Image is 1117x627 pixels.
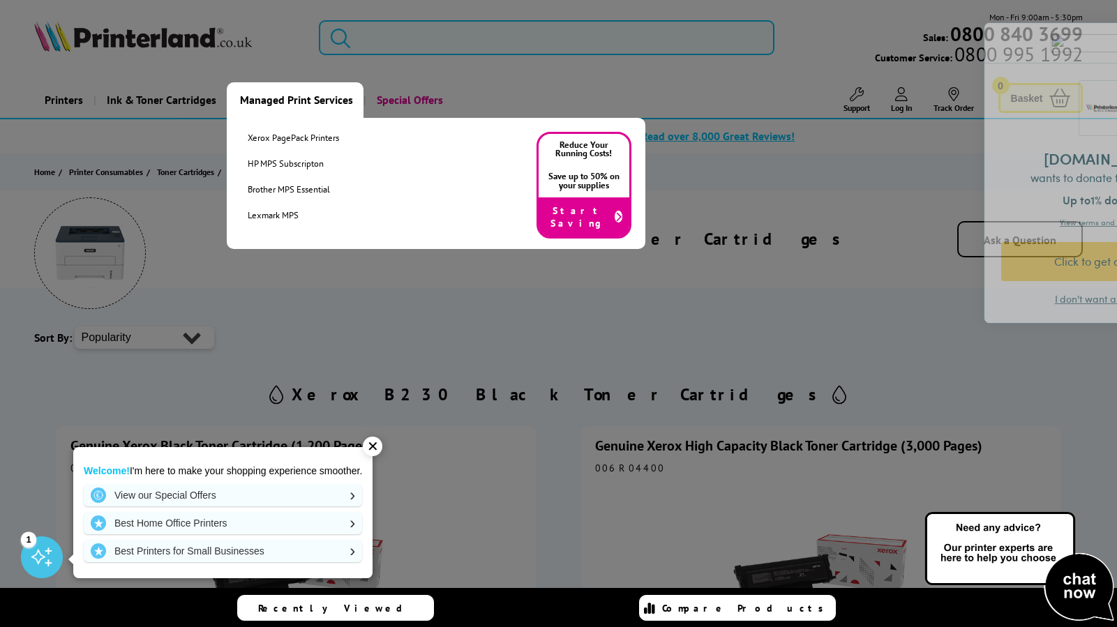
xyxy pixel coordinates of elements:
a: Xerox PagePack Printers [248,132,339,144]
a: Lexmark MPS [248,209,339,221]
a: Best Home Office Printers [84,512,362,534]
div: 1 [21,531,36,547]
strong: Welcome! [84,465,130,476]
span: Compare Products [662,602,831,614]
div: Start Saving [539,197,629,236]
a: Compare Products [639,595,836,621]
a: Brother MPS Essential [248,183,339,195]
a: HP MPS Subscripton [248,158,339,169]
p: I'm here to make your shopping experience smoother. [84,464,362,477]
a: Best Printers for Small Businesses [84,540,362,562]
img: Open Live Chat window [922,510,1117,624]
span: Recently Viewed [258,602,417,614]
a: View our Special Offers [84,484,362,506]
a: Managed Print Services [227,82,363,118]
div: ✕ [363,437,382,456]
a: Reduce Your Running Costs! Save up to 50% on your supplies Start Saving [537,132,631,239]
a: Recently Viewed [237,595,434,621]
p: Reduce Your Running Costs! [539,134,629,166]
p: Save up to 50% on your supplies [539,165,629,197]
